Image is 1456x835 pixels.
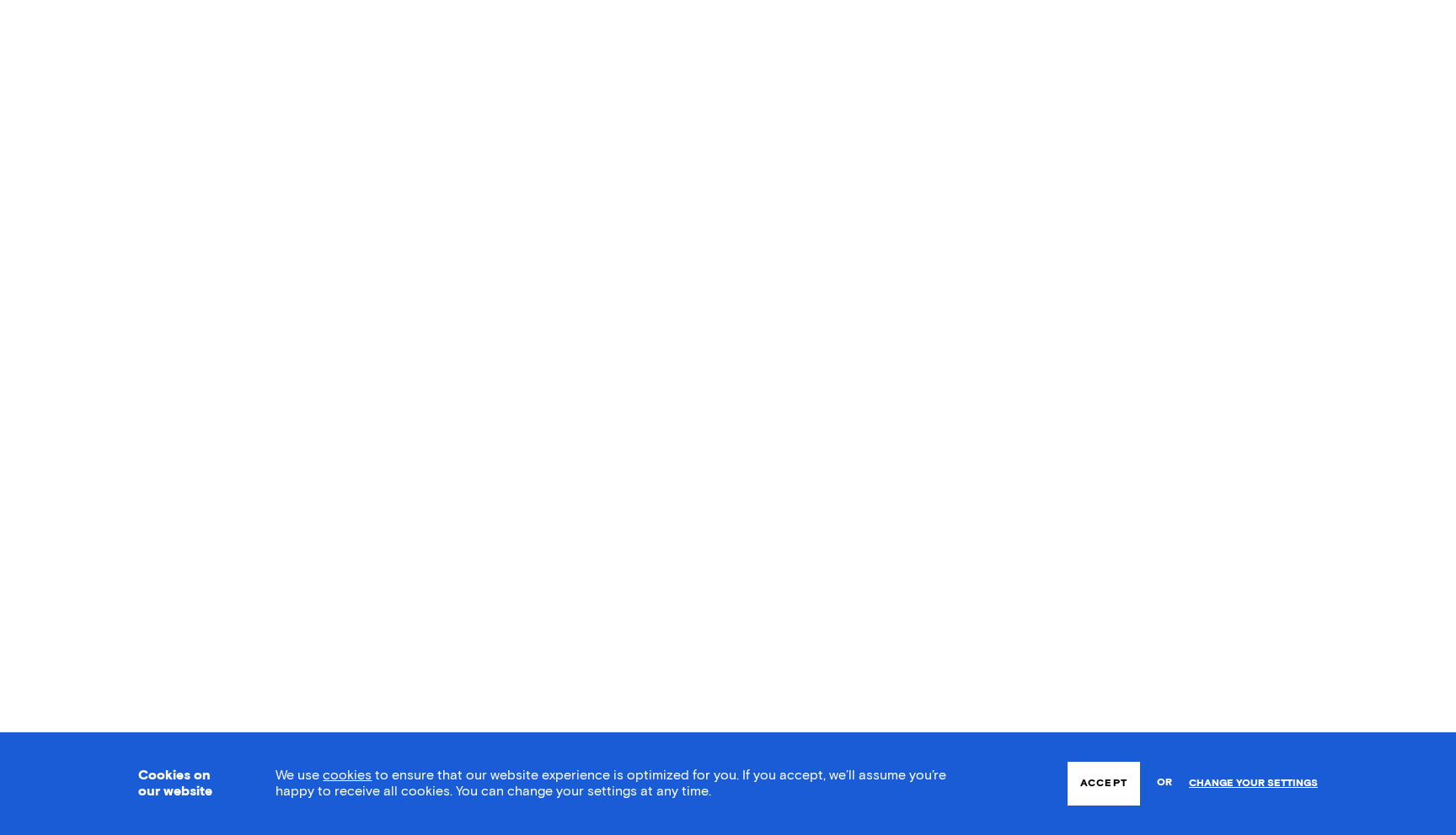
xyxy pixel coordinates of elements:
a: cookies [323,769,372,782]
a: Login [1218,20,1284,47]
span: We use to ensure that our website experience is optimized for you. If you accept, we’ll assume yo... [276,769,946,798]
h3: Cookies on our website [138,768,233,800]
span: More [751,27,799,40]
a: Programs [655,27,717,40]
span: or [1157,769,1172,798]
a: Change your settings [1189,778,1318,790]
button: Accept [1068,762,1140,806]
